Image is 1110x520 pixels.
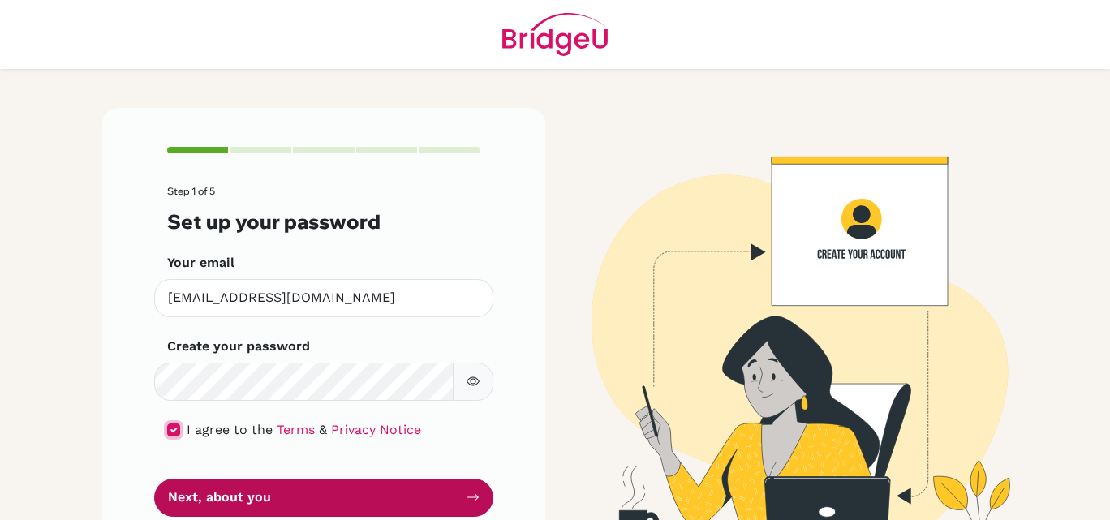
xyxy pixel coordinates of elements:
[277,422,315,437] a: Terms
[331,422,421,437] a: Privacy Notice
[154,279,493,317] input: Insert your email*
[187,422,273,437] span: I agree to the
[319,422,327,437] span: &
[167,210,480,234] h3: Set up your password
[167,185,215,197] span: Step 1 of 5
[167,253,234,273] label: Your email
[167,337,310,356] label: Create your password
[154,479,493,517] button: Next, about you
